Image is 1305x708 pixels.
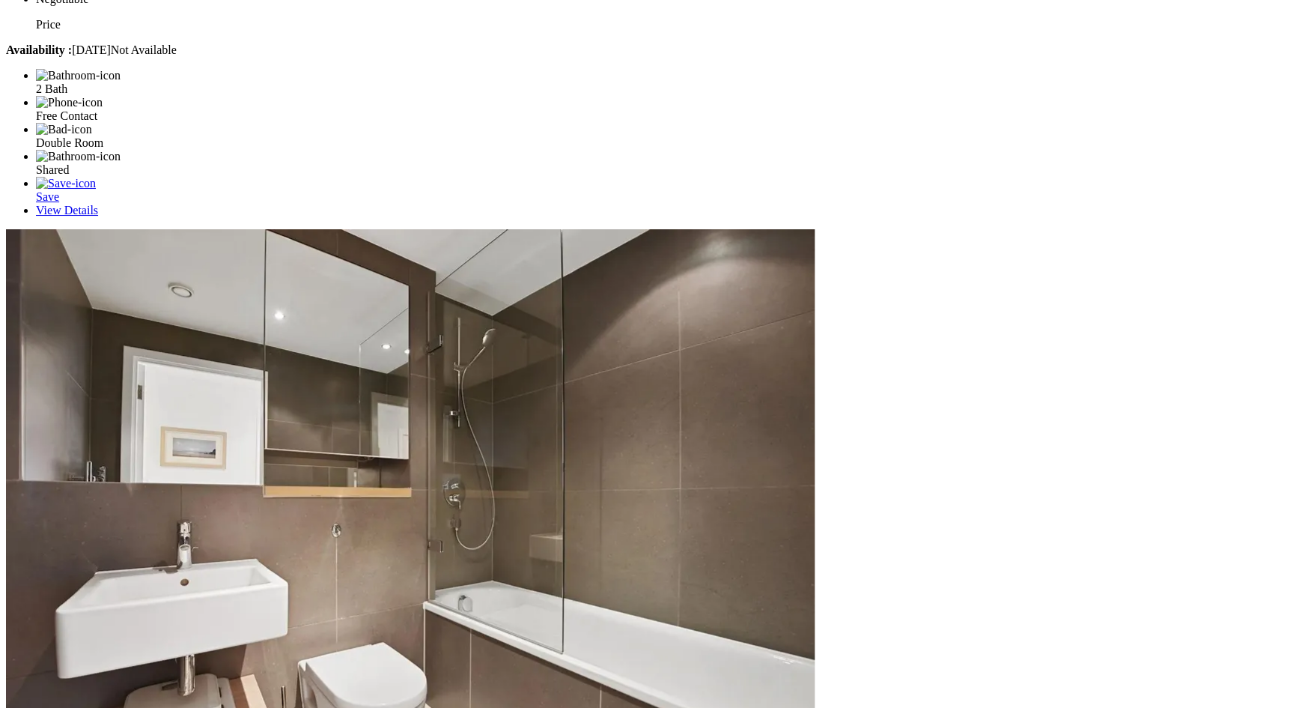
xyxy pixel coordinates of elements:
[36,177,96,190] img: Save-icon
[36,109,97,122] span: Free Contact
[36,204,98,217] a: View Details
[36,177,1299,203] a: Save-icon Save
[36,82,67,95] span: 2 Bath
[6,43,72,56] strong: Availability :
[36,190,59,203] span: Save
[6,43,1299,57] div: Not Available
[36,136,103,149] span: Double Room
[36,96,103,109] img: Phone-icon
[36,150,121,163] img: Bathroom-icon
[36,69,121,82] img: Bathroom-icon
[36,18,1299,31] p: Price
[36,123,92,136] img: Bad-icon
[6,43,111,56] span: [DATE]
[36,163,69,176] span: Shared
